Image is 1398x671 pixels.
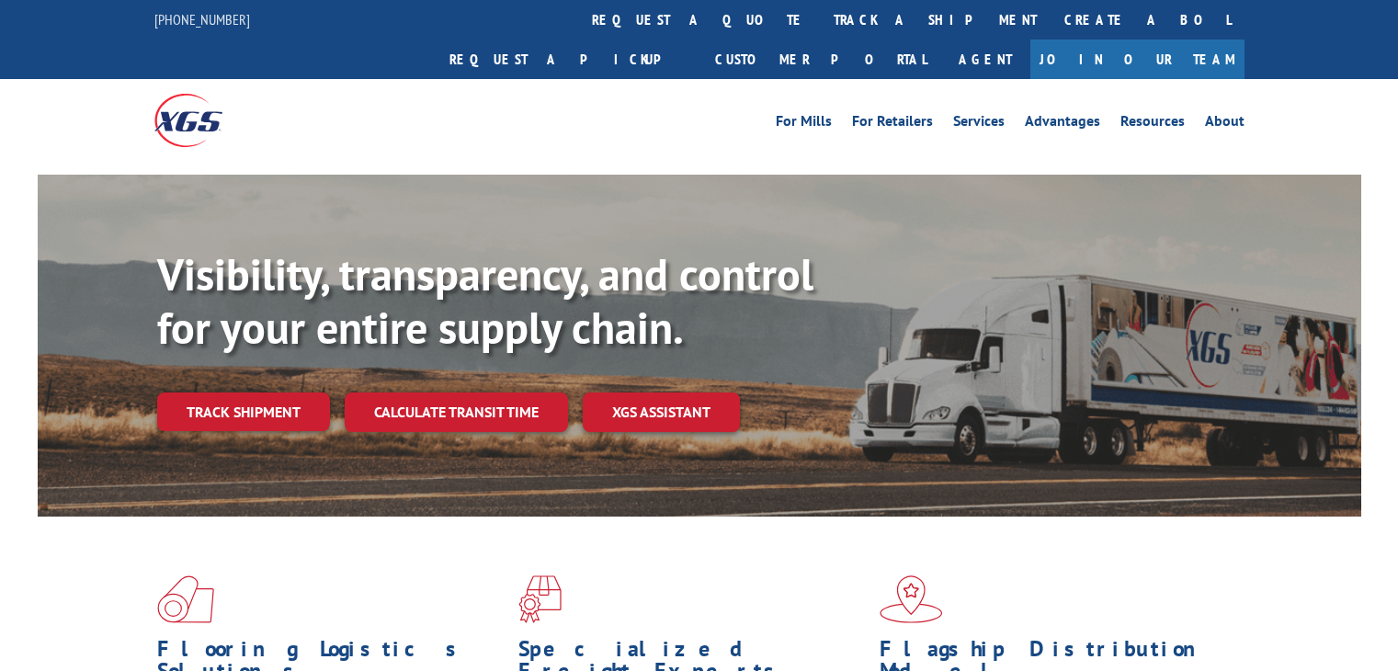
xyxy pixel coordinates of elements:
[583,392,740,432] a: XGS ASSISTANT
[940,40,1030,79] a: Agent
[345,392,568,432] a: Calculate transit time
[157,245,813,356] b: Visibility, transparency, and control for your entire supply chain.
[776,114,832,134] a: For Mills
[436,40,701,79] a: Request a pickup
[880,575,943,623] img: xgs-icon-flagship-distribution-model-red
[1030,40,1245,79] a: Join Our Team
[1205,114,1245,134] a: About
[518,575,562,623] img: xgs-icon-focused-on-flooring-red
[157,392,330,431] a: Track shipment
[154,10,250,28] a: [PHONE_NUMBER]
[701,40,940,79] a: Customer Portal
[953,114,1005,134] a: Services
[157,575,214,623] img: xgs-icon-total-supply-chain-intelligence-red
[1120,114,1185,134] a: Resources
[1025,114,1100,134] a: Advantages
[852,114,933,134] a: For Retailers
